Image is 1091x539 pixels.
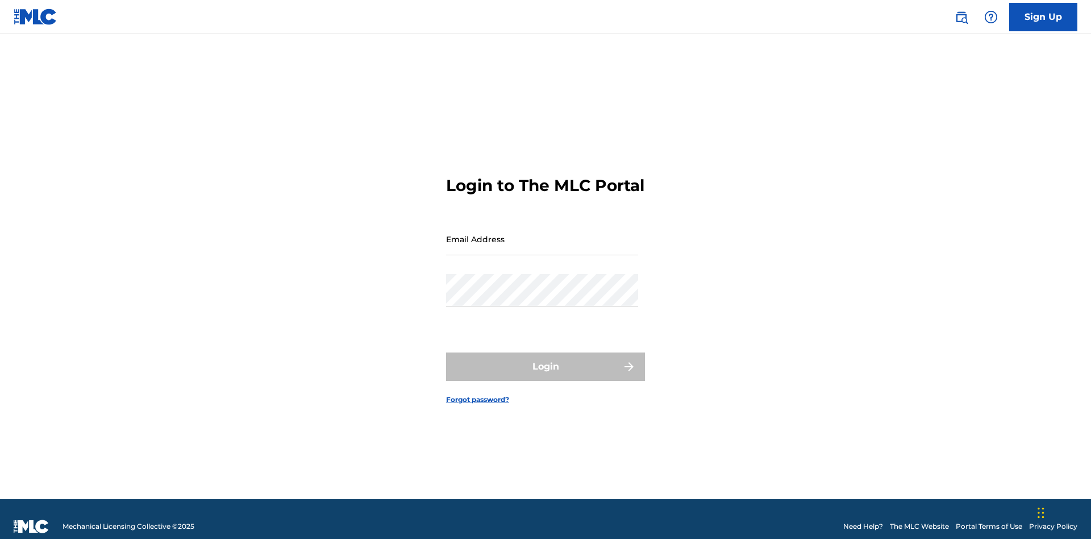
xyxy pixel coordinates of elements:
div: Help [980,6,1002,28]
img: search [955,10,968,24]
a: The MLC Website [890,521,949,532]
a: Portal Terms of Use [956,521,1022,532]
div: Drag [1038,496,1044,530]
img: logo [14,520,49,533]
span: Mechanical Licensing Collective © 2025 [63,521,194,532]
a: Privacy Policy [1029,521,1077,532]
a: Forgot password? [446,395,509,405]
a: Public Search [950,6,973,28]
iframe: Chat Widget [1034,484,1091,539]
a: Need Help? [843,521,883,532]
h3: Login to The MLC Portal [446,176,644,196]
img: MLC Logo [14,9,57,25]
a: Sign Up [1009,3,1077,31]
img: help [984,10,998,24]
